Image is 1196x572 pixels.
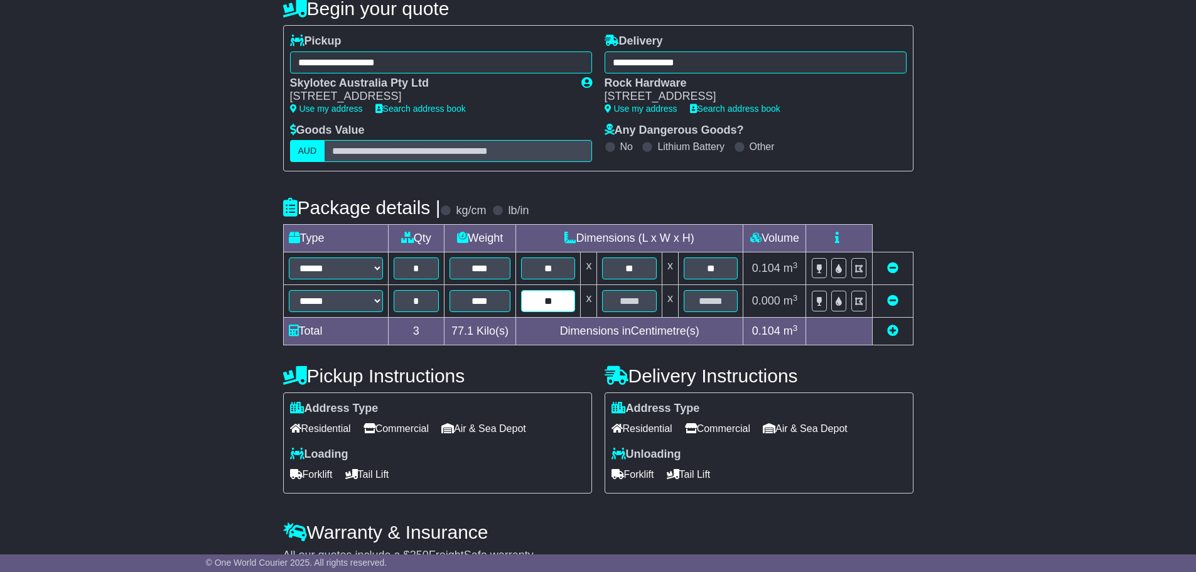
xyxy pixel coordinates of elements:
[605,104,677,114] a: Use my address
[364,419,429,438] span: Commercial
[388,318,444,345] td: 3
[605,365,913,386] h4: Delivery Instructions
[605,35,663,48] label: Delivery
[752,325,780,337] span: 0.104
[508,204,529,218] label: lb/in
[206,558,387,568] span: © One World Courier 2025. All rights reserved.
[784,325,798,337] span: m
[662,252,678,285] td: x
[611,402,700,416] label: Address Type
[784,294,798,307] span: m
[283,197,441,218] h4: Package details |
[752,262,780,274] span: 0.104
[793,293,798,303] sup: 3
[611,419,672,438] span: Residential
[441,419,526,438] span: Air & Sea Depot
[784,262,798,274] span: m
[290,402,379,416] label: Address Type
[451,325,473,337] span: 77.1
[887,262,898,274] a: Remove this item
[290,124,365,138] label: Goods Value
[793,261,798,270] sup: 3
[388,225,444,252] td: Qty
[283,365,592,386] h4: Pickup Instructions
[793,323,798,333] sup: 3
[290,140,325,162] label: AUD
[685,419,750,438] span: Commercial
[515,225,743,252] td: Dimensions (L x W x H)
[375,104,466,114] a: Search address book
[605,90,894,104] div: [STREET_ADDRESS]
[290,448,348,461] label: Loading
[410,549,429,561] span: 250
[743,225,806,252] td: Volume
[290,35,342,48] label: Pickup
[283,549,913,563] div: All our quotes include a $ FreightSafe warranty.
[763,419,848,438] span: Air & Sea Depot
[605,124,744,138] label: Any Dangerous Goods?
[290,104,363,114] a: Use my address
[667,465,711,484] span: Tail Lift
[345,465,389,484] span: Tail Lift
[581,252,597,285] td: x
[444,225,515,252] td: Weight
[887,325,898,337] a: Add new item
[750,141,775,153] label: Other
[581,285,597,318] td: x
[283,225,388,252] td: Type
[456,204,486,218] label: kg/cm
[290,465,333,484] span: Forklift
[290,419,351,438] span: Residential
[605,77,894,90] div: Rock Hardware
[283,522,913,542] h4: Warranty & Insurance
[752,294,780,307] span: 0.000
[690,104,780,114] a: Search address book
[515,318,743,345] td: Dimensions in Centimetre(s)
[611,465,654,484] span: Forklift
[620,141,633,153] label: No
[662,285,678,318] td: x
[290,77,569,90] div: Skylotec Australia Pty Ltd
[887,294,898,307] a: Remove this item
[657,141,725,153] label: Lithium Battery
[611,448,681,461] label: Unloading
[283,318,388,345] td: Total
[444,318,515,345] td: Kilo(s)
[290,90,569,104] div: [STREET_ADDRESS]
